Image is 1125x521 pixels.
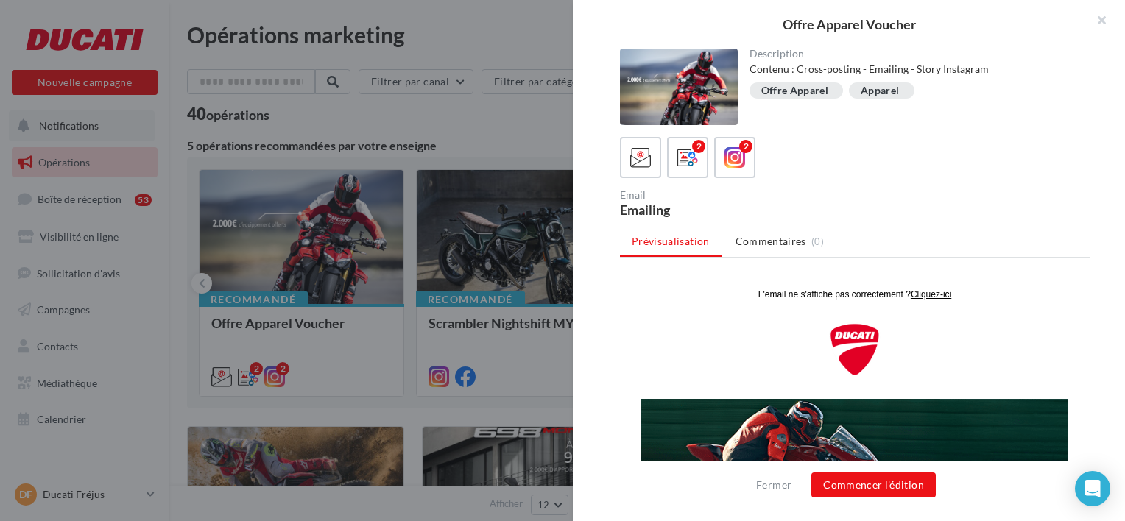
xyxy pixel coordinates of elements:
div: 2 [692,140,705,153]
div: Email [620,190,849,200]
button: Fermer [750,476,797,494]
div: Offre Apparel Voucher [596,18,1101,31]
div: 2 [739,140,752,153]
div: Offre Apparel [761,85,829,96]
span: L'email ne s'affiche pas correctement ? [138,8,291,18]
div: Description [750,49,1079,59]
div: Contenu : Cross-posting - Emailing - Story Instagram [750,62,1079,77]
div: Open Intercom Messenger [1075,471,1110,506]
img: APPARELS_700x200_DEM_v2.png [21,118,448,240]
u: Cliquez-ici [291,8,331,18]
button: Commencer l'édition [811,472,936,497]
span: Commentaires [736,234,806,249]
div: Apparel [861,85,899,96]
span: (0) [811,235,824,247]
a: Cliquez-ici [291,7,331,18]
div: Emailing [620,203,849,216]
img: Ducati_Shield_2D_W.png [209,41,261,96]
